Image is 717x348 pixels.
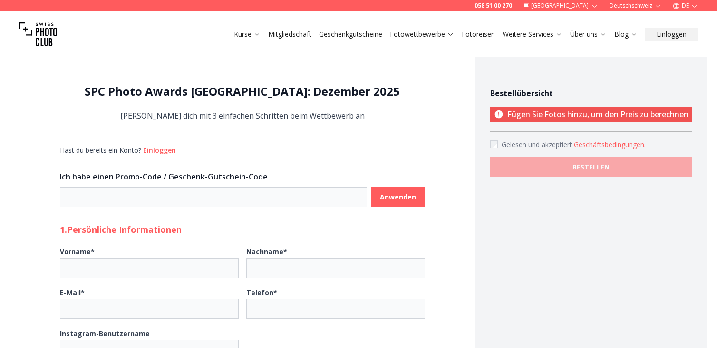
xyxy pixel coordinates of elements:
[614,30,638,39] a: Blog
[230,28,264,41] button: Kurse
[19,15,57,53] img: Swiss photo club
[610,28,641,41] button: Blog
[572,162,610,172] b: BESTELLEN
[143,146,176,155] button: Einloggen
[60,146,425,155] div: Hast du bereits ein Konto?
[503,30,562,39] a: Weitere Services
[462,30,495,39] a: Fotoreisen
[570,30,607,39] a: Über uns
[490,88,692,99] h4: Bestellübersicht
[574,140,646,149] button: Accept termsGelesen und akzeptiert
[60,84,425,122] div: [PERSON_NAME] dich mit 3 einfachen Schritten beim Wettbewerb an
[246,299,425,319] input: Telefon*
[499,28,566,41] button: Weitere Services
[264,28,315,41] button: Mitgliedschaft
[390,30,454,39] a: Fotowettbewerbe
[490,107,692,122] p: Fügen Sie Fotos hinzu, um den Preis zu berechnen
[60,171,425,182] h3: Ich habe einen Promo-Code / Geschenk-Gutschein-Code
[490,140,498,148] input: Accept terms
[234,30,261,39] a: Kurse
[458,28,499,41] button: Fotoreisen
[60,329,150,338] b: Instagram-Benutzername
[268,30,311,39] a: Mitgliedschaft
[502,140,574,149] span: Gelesen und akzeptiert
[380,192,416,202] b: Anwenden
[490,157,692,177] button: BESTELLEN
[60,299,239,319] input: E-Mail*
[60,84,425,99] h1: SPC Photo Awards [GEOGRAPHIC_DATA]: Dezember 2025
[371,187,425,207] button: Anwenden
[60,223,425,236] h2: 1. Persönliche Informationen
[315,28,386,41] button: Geschenkgutscheine
[60,288,85,297] b: E-Mail *
[246,247,287,256] b: Nachname *
[60,247,95,256] b: Vorname *
[475,2,512,10] a: 058 51 00 270
[246,288,277,297] b: Telefon *
[319,30,382,39] a: Geschenkgutscheine
[386,28,458,41] button: Fotowettbewerbe
[60,258,239,278] input: Vorname*
[566,28,610,41] button: Über uns
[246,258,425,278] input: Nachname*
[645,28,698,41] button: Einloggen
